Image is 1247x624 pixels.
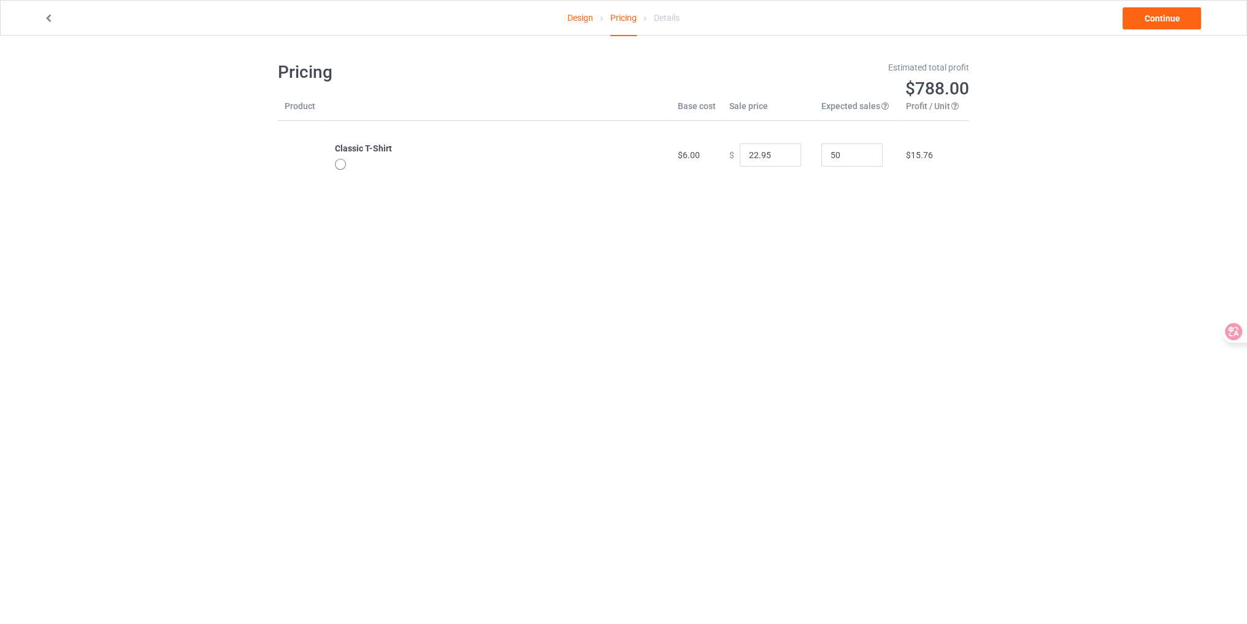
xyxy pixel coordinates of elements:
[610,1,637,36] div: Pricing
[335,143,392,153] b: Classic T-Shirt
[899,100,969,121] th: Profit / Unit
[654,1,680,35] div: Details
[906,150,933,160] span: $15.76
[278,100,328,121] th: Product
[729,150,734,160] span: $
[632,61,970,74] div: Estimated total profit
[723,100,815,121] th: Sale price
[567,1,593,35] a: Design
[678,150,700,160] span: $6.00
[815,100,899,121] th: Expected sales
[905,78,969,99] span: $788.00
[671,100,723,121] th: Base cost
[278,61,615,83] h1: Pricing
[1122,7,1201,29] a: Continue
